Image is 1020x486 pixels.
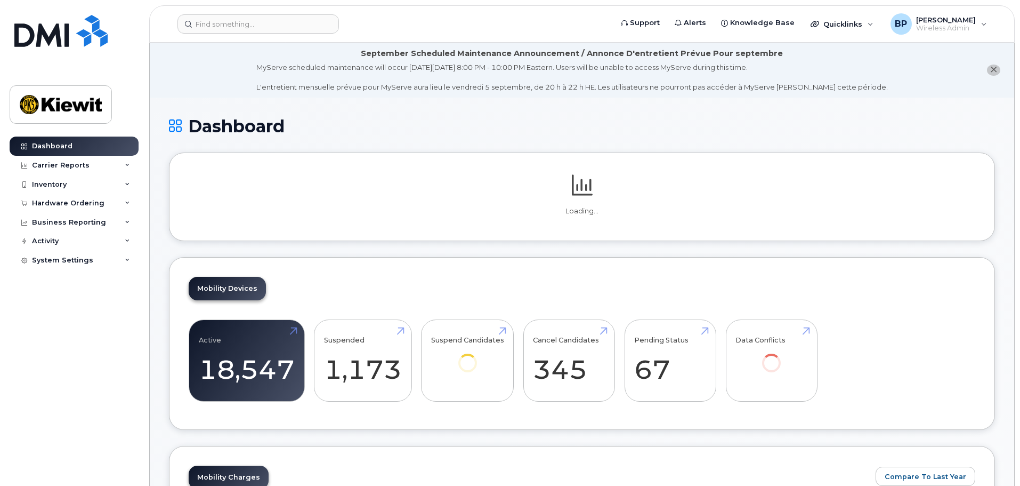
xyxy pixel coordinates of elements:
div: MyServe scheduled maintenance will occur [DATE][DATE] 8:00 PM - 10:00 PM Eastern. Users will be u... [256,62,888,92]
h1: Dashboard [169,117,995,136]
a: Suspended 1,173 [324,325,402,396]
a: Suspend Candidates [431,325,504,387]
button: close notification [987,65,1000,76]
a: Data Conflicts [735,325,807,387]
a: Pending Status 67 [634,325,706,396]
a: Mobility Devices [189,277,266,300]
div: September Scheduled Maintenance Announcement / Annonce D'entretient Prévue Pour septembre [361,48,783,59]
p: Loading... [189,206,975,216]
a: Cancel Candidates 345 [533,325,605,396]
span: Compare To Last Year [885,472,966,482]
a: Active 18,547 [199,325,295,396]
button: Compare To Last Year [876,467,975,486]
